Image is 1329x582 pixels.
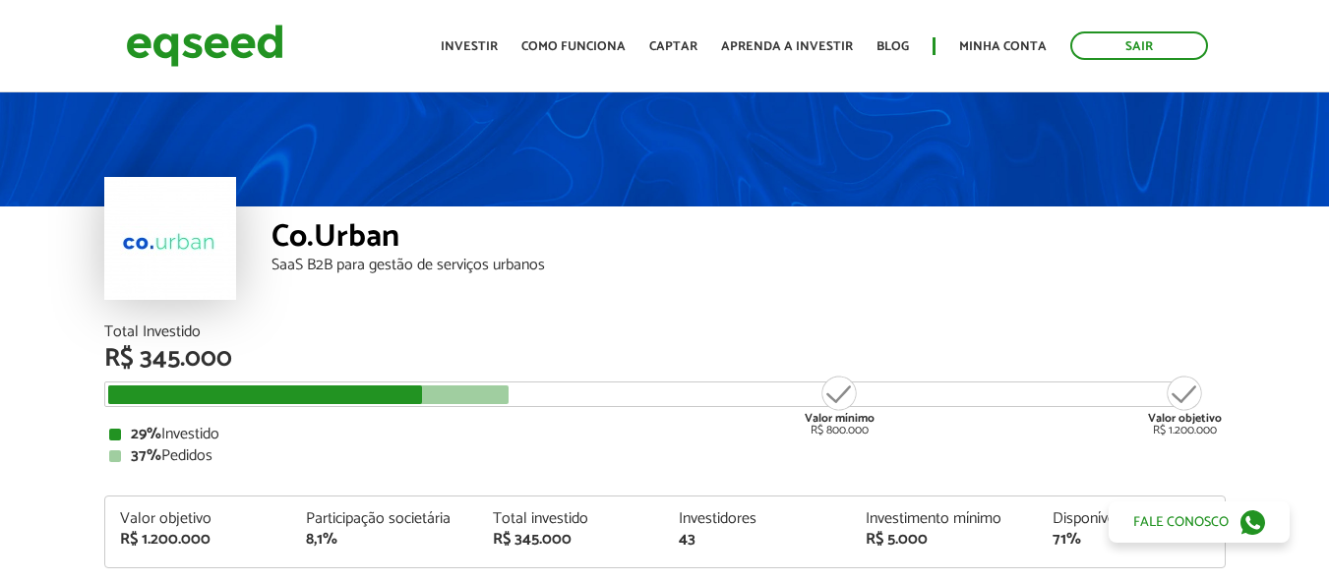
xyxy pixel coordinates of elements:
div: Investidores [679,511,836,527]
strong: 37% [131,442,161,469]
strong: Valor objetivo [1148,409,1222,428]
div: R$ 1.200.000 [1148,374,1222,436]
div: 8,1% [306,532,463,548]
div: R$ 1.200.000 [120,532,277,548]
div: R$ 800.000 [803,374,876,436]
div: Investimento mínimo [866,511,1023,527]
a: Blog [876,40,909,53]
a: Sair [1070,31,1208,60]
div: R$ 345.000 [104,346,1226,372]
div: Participação societária [306,511,463,527]
div: Total Investido [104,324,1226,340]
div: R$ 5.000 [866,532,1023,548]
div: Investido [109,427,1221,442]
strong: 29% [131,421,161,447]
div: 43 [679,532,836,548]
a: Investir [441,40,498,53]
img: EqSeed [126,20,283,72]
div: 71% [1053,532,1210,548]
div: Valor objetivo [120,511,277,527]
a: Minha conta [959,40,1047,53]
div: R$ 345.000 [493,532,650,548]
strong: Valor mínimo [805,409,875,428]
div: Co.Urban [272,221,1226,258]
a: Captar [649,40,697,53]
div: Pedidos [109,448,1221,464]
a: Aprenda a investir [721,40,853,53]
a: Como funciona [521,40,626,53]
div: SaaS B2B para gestão de serviços urbanos [272,258,1226,273]
div: Total investido [493,511,650,527]
a: Fale conosco [1109,501,1290,543]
